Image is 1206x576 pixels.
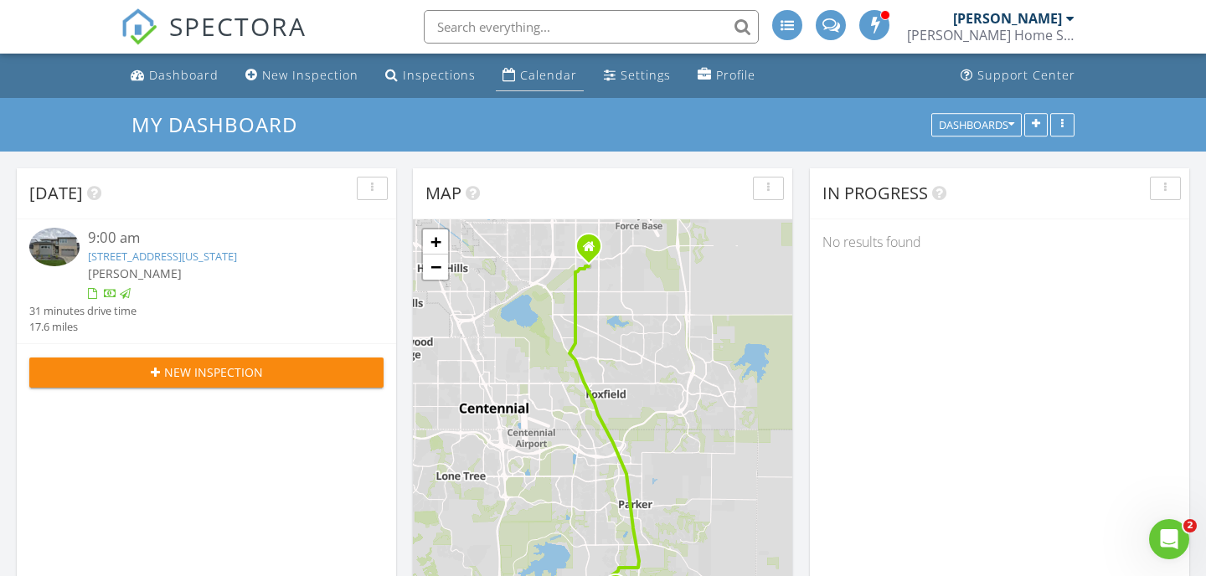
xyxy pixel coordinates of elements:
[691,60,762,91] a: Profile
[496,60,584,91] a: Calendar
[239,60,365,91] a: New Inspection
[262,67,358,83] div: New Inspection
[424,10,759,44] input: Search everything...
[822,182,928,204] span: In Progress
[121,8,157,45] img: The Best Home Inspection Software - Spectora
[29,303,137,319] div: 31 minutes drive time
[931,113,1022,136] button: Dashboards
[621,67,671,83] div: Settings
[423,229,448,255] a: Zoom in
[124,60,225,91] a: Dashboard
[379,60,482,91] a: Inspections
[88,228,353,249] div: 9:00 am
[1149,519,1189,559] iframe: Intercom live chat
[149,67,219,83] div: Dashboard
[939,119,1014,131] div: Dashboards
[907,27,1075,44] div: Scott Home Services, LLC
[131,111,312,138] a: My Dashboard
[520,67,577,83] div: Calendar
[597,60,678,91] a: Settings
[29,228,384,335] a: 9:00 am [STREET_ADDRESS][US_STATE] [PERSON_NAME] 31 minutes drive time 17.6 miles
[403,67,476,83] div: Inspections
[29,228,80,265] img: 9216332%2Fcover_photos%2F9ekvHw85Ifpbh77ANsBU%2Fsmall.jpg
[810,219,1189,265] div: No results found
[1183,519,1197,532] span: 2
[169,8,307,44] span: SPECTORA
[164,363,263,381] span: New Inspection
[29,182,83,204] span: [DATE]
[977,67,1075,83] div: Support Center
[29,319,137,335] div: 17.6 miles
[88,265,182,281] span: [PERSON_NAME]
[88,249,237,264] a: [STREET_ADDRESS][US_STATE]
[589,246,599,256] div: 16294 E Vassar Ave, Aurora CO 80013
[29,357,384,388] button: New Inspection
[953,10,1062,27] div: [PERSON_NAME]
[121,23,307,58] a: SPECTORA
[954,60,1082,91] a: Support Center
[716,67,755,83] div: Profile
[423,255,448,280] a: Zoom out
[425,182,461,204] span: Map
